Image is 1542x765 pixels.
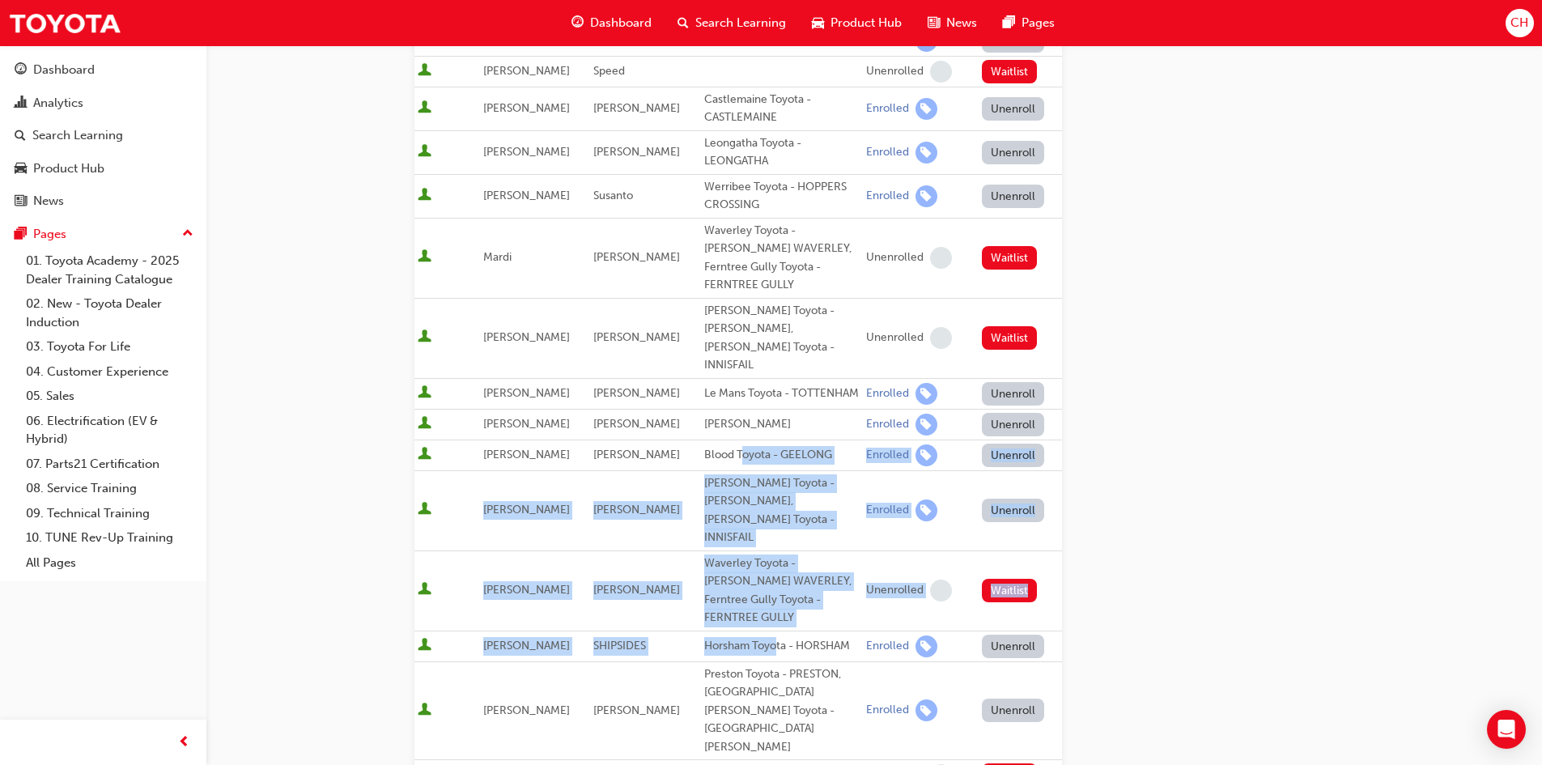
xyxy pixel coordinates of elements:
[946,14,977,32] span: News
[982,141,1045,164] button: Unenroll
[593,145,680,159] span: [PERSON_NAME]
[930,61,952,83] span: learningRecordVerb_NONE-icon
[866,448,909,463] div: Enrolled
[812,13,824,33] span: car-icon
[19,359,200,385] a: 04. Customer Experience
[483,503,570,516] span: [PERSON_NAME]
[483,64,570,78] span: [PERSON_NAME]
[593,583,680,597] span: [PERSON_NAME]
[590,14,652,32] span: Dashboard
[182,223,193,244] span: up-icon
[704,178,860,215] div: Werribee Toyota - HOPPERS CROSSING
[593,417,680,431] span: [PERSON_NAME]
[866,639,909,654] div: Enrolled
[915,635,937,657] span: learningRecordVerb_ENROLL-icon
[915,699,937,721] span: learningRecordVerb_ENROLL-icon
[19,291,200,334] a: 02. New - Toyota Dealer Induction
[593,64,625,78] span: Speed
[982,185,1045,208] button: Unenroll
[704,302,860,375] div: [PERSON_NAME] Toyota - [PERSON_NAME], [PERSON_NAME] Toyota - INNISFAIL
[593,330,680,344] span: [PERSON_NAME]
[1487,710,1526,749] div: Open Intercom Messenger
[678,13,689,33] span: search-icon
[915,499,937,521] span: learningRecordVerb_ENROLL-icon
[665,6,799,40] a: search-iconSearch Learning
[483,145,570,159] span: [PERSON_NAME]
[33,192,64,210] div: News
[593,189,633,202] span: Susanto
[32,126,123,145] div: Search Learning
[483,639,570,652] span: [PERSON_NAME]
[704,665,860,757] div: Preston Toyota - PRESTON, [GEOGRAPHIC_DATA][PERSON_NAME] Toyota - [GEOGRAPHIC_DATA][PERSON_NAME]
[1022,14,1055,32] span: Pages
[33,61,95,79] div: Dashboard
[19,525,200,550] a: 10. TUNE Rev-Up Training
[830,14,902,32] span: Product Hub
[6,52,200,219] button: DashboardAnalyticsSearch LearningProduct HubNews
[915,185,937,207] span: learningRecordVerb_ENROLL-icon
[593,703,680,717] span: [PERSON_NAME]
[483,250,512,264] span: Mardi
[19,409,200,452] a: 06. Electrification (EV & Hybrid)
[982,326,1038,350] button: Waitlist
[418,249,431,266] span: User is active
[704,555,860,627] div: Waverley Toyota - [PERSON_NAME] WAVERLEY, Ferntree Gully Toyota - FERNTREE GULLY
[866,386,909,402] div: Enrolled
[704,385,860,403] div: Le Mans Toyota - TOTTENHAM
[930,580,952,601] span: learningRecordVerb_NONE-icon
[866,330,924,346] div: Unenrolled
[418,502,431,518] span: User is active
[483,703,570,717] span: [PERSON_NAME]
[704,222,860,295] div: Waverley Toyota - [PERSON_NAME] WAVERLEY, Ferntree Gully Toyota - FERNTREE GULLY
[866,703,909,718] div: Enrolled
[8,5,121,41] img: Trak
[178,733,190,753] span: prev-icon
[866,583,924,598] div: Unenrolled
[418,447,431,463] span: User is active
[6,154,200,184] a: Product Hub
[19,334,200,359] a: 03. Toyota For Life
[982,413,1045,436] button: Unenroll
[19,249,200,291] a: 01. Toyota Academy - 2025 Dealer Training Catalogue
[483,583,570,597] span: [PERSON_NAME]
[982,382,1045,406] button: Unenroll
[915,383,937,405] span: learningRecordVerb_ENROLL-icon
[930,247,952,269] span: learningRecordVerb_NONE-icon
[704,474,860,547] div: [PERSON_NAME] Toyota - [PERSON_NAME], [PERSON_NAME] Toyota - INNISFAIL
[6,55,200,85] a: Dashboard
[593,639,646,652] span: SHIPSIDES
[704,446,860,465] div: Blood Toyota - GEELONG
[15,162,27,176] span: car-icon
[1510,14,1528,32] span: CH
[982,97,1045,121] button: Unenroll
[483,330,570,344] span: [PERSON_NAME]
[19,476,200,501] a: 08. Service Training
[915,142,937,164] span: learningRecordVerb_ENROLL-icon
[982,444,1045,467] button: Unenroll
[418,32,431,49] span: User is active
[15,96,27,111] span: chart-icon
[593,386,680,400] span: [PERSON_NAME]
[571,13,584,33] span: guage-icon
[593,503,680,516] span: [PERSON_NAME]
[15,227,27,242] span: pages-icon
[1003,13,1015,33] span: pages-icon
[6,219,200,249] button: Pages
[418,416,431,432] span: User is active
[33,94,83,113] div: Analytics
[990,6,1068,40] a: pages-iconPages
[982,60,1038,83] button: Waitlist
[418,188,431,204] span: User is active
[982,246,1038,270] button: Waitlist
[33,159,104,178] div: Product Hub
[19,452,200,477] a: 07. Parts21 Certification
[559,6,665,40] a: guage-iconDashboard
[418,100,431,117] span: User is active
[418,582,431,598] span: User is active
[982,579,1038,602] button: Waitlist
[866,417,909,432] div: Enrolled
[19,384,200,409] a: 05. Sales
[928,13,940,33] span: news-icon
[6,88,200,118] a: Analytics
[483,448,570,461] span: [PERSON_NAME]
